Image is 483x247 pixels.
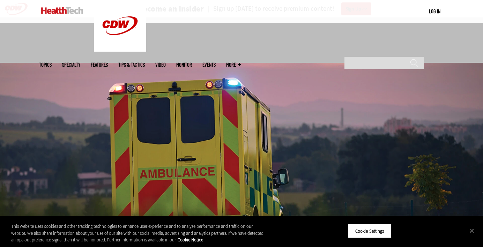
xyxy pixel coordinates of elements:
[91,62,108,67] a: Features
[429,8,440,15] div: User menu
[155,62,166,67] a: Video
[41,7,83,14] img: Home
[39,62,52,67] span: Topics
[62,62,80,67] span: Specialty
[11,223,266,244] div: This website uses cookies and other tracking technologies to enhance user experience and to analy...
[464,223,480,238] button: Close
[226,62,241,67] span: More
[176,62,192,67] a: MonITor
[429,8,440,14] a: Log in
[348,224,392,238] button: Cookie Settings
[202,62,216,67] a: Events
[94,46,146,53] a: CDW
[118,62,145,67] a: Tips & Tactics
[178,237,203,243] a: More information about your privacy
